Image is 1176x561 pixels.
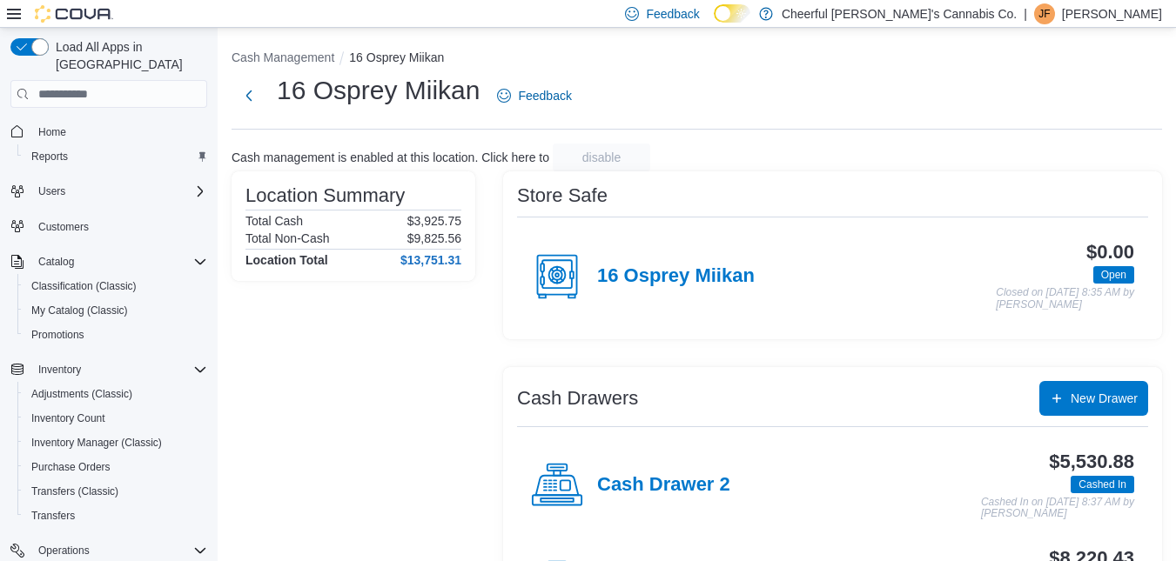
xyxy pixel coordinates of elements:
button: Inventory Count [17,406,214,431]
span: My Catalog (Classic) [24,300,207,321]
span: disable [582,149,621,166]
span: Catalog [31,251,207,272]
span: Transfers (Classic) [24,481,207,502]
span: Classification (Classic) [31,279,137,293]
span: Open [1093,266,1134,284]
a: Purchase Orders [24,457,118,478]
button: Purchase Orders [17,455,214,479]
h3: $0.00 [1086,242,1134,263]
button: Users [3,179,214,204]
button: Inventory [31,359,88,380]
span: JF [1038,3,1050,24]
h4: 16 Osprey Miikan [597,265,755,288]
a: Feedback [490,78,578,113]
button: Users [31,181,72,202]
span: Purchase Orders [31,460,111,474]
nav: An example of EuiBreadcrumbs [232,49,1162,70]
span: Adjustments (Classic) [24,384,207,404]
button: Cash Management [232,50,334,64]
a: Transfers [24,505,82,526]
input: Dark Mode [714,4,750,23]
button: Catalog [3,250,214,274]
button: Inventory Manager (Classic) [17,431,214,455]
span: Inventory Manager (Classic) [24,432,207,453]
p: Cash management is enabled at this location. Click here to [232,150,549,164]
a: Inventory Manager (Classic) [24,432,169,453]
h3: Location Summary [245,185,405,206]
button: Promotions [17,323,214,347]
span: Inventory [38,363,81,377]
span: Feedback [518,87,571,104]
span: Home [38,125,66,139]
div: Jason Fitzpatrick [1034,3,1055,24]
a: Classification (Classic) [24,276,144,297]
span: Reports [31,150,68,164]
span: Cashed In [1071,476,1134,493]
span: Users [31,181,207,202]
a: My Catalog (Classic) [24,300,135,321]
span: Users [38,184,65,198]
h1: 16 Osprey Miikan [277,73,480,108]
h4: Cash Drawer 2 [597,474,730,497]
span: My Catalog (Classic) [31,304,128,317]
span: Promotions [31,328,84,342]
span: Customers [38,220,89,234]
span: Home [31,120,207,142]
button: Catalog [31,251,81,272]
span: Feedback [646,5,699,23]
a: Promotions [24,324,91,345]
span: Reports [24,146,207,167]
span: Inventory Count [31,411,105,425]
p: [PERSON_NAME] [1062,3,1162,24]
span: Open [1101,267,1126,283]
span: Transfers [24,505,207,526]
span: Adjustments (Classic) [31,387,132,401]
h3: Store Safe [517,185,608,206]
p: Cashed In on [DATE] 8:37 AM by [PERSON_NAME] [981,497,1134,520]
button: Next [232,78,266,113]
button: Transfers (Classic) [17,479,214,504]
button: My Catalog (Classic) [17,298,214,323]
h3: $5,530.88 [1049,451,1134,472]
span: Customers [31,216,207,237]
span: Promotions [24,324,207,345]
p: Closed on [DATE] 8:35 AM by [PERSON_NAME] [996,287,1134,311]
button: Transfers [17,504,214,528]
h6: Total Non-Cash [245,231,330,245]
span: Classification (Classic) [24,276,207,297]
h4: Location Total [245,253,328,267]
p: Cheerful [PERSON_NAME]'s Cannabis Co. [782,3,1017,24]
a: Inventory Count [24,408,112,429]
span: Inventory [31,359,207,380]
button: Home [3,118,214,144]
span: Load All Apps in [GEOGRAPHIC_DATA] [49,38,207,73]
span: Cashed In [1079,477,1126,492]
button: Operations [31,540,97,561]
p: $9,825.56 [407,231,461,245]
button: 16 Osprey Miikan [349,50,444,64]
button: Classification (Classic) [17,274,214,298]
a: Home [31,122,73,143]
span: Transfers [31,509,75,523]
span: Inventory Manager (Classic) [31,436,162,450]
button: New Drawer [1039,381,1148,416]
span: Inventory Count [24,408,207,429]
img: Cova [35,5,113,23]
span: New Drawer [1071,390,1138,407]
span: Operations [38,544,90,558]
button: Reports [17,144,214,169]
button: Adjustments (Classic) [17,382,214,406]
a: Reports [24,146,75,167]
span: Purchase Orders [24,457,207,478]
h6: Total Cash [245,214,303,228]
span: Operations [31,540,207,561]
span: Catalog [38,255,74,269]
a: Customers [31,217,96,237]
button: Inventory [3,357,214,382]
p: $3,925.75 [407,214,461,228]
button: disable [553,144,650,171]
h4: $13,751.31 [400,253,461,267]
a: Adjustments (Classic) [24,384,139,404]
button: Customers [3,214,214,239]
